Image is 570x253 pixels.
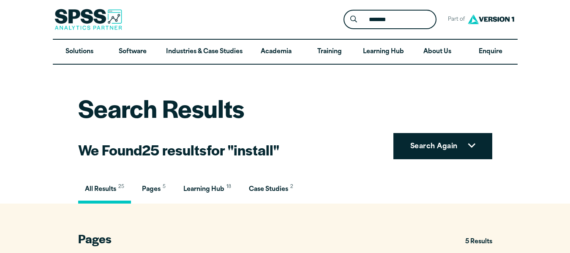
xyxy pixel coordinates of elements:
strong: 25 results [142,139,207,160]
span: All Results [85,186,116,193]
a: Enquire [464,40,517,64]
button: Search Again [393,133,492,159]
span: Pages [142,186,161,193]
span: 5 Results [465,234,492,250]
a: About Us [411,40,464,64]
a: Software [106,40,159,64]
a: Industries & Case Studies [159,40,249,64]
img: SPSS Analytics Partner [55,9,122,30]
span: Learning Hub [183,186,224,193]
svg: Search magnifying glass icon [350,16,357,23]
a: Solutions [53,40,106,64]
img: Version1 Logo [466,11,516,27]
h1: Search Results [78,92,279,125]
h2: We Found for "install" [78,140,279,159]
a: Learning Hub [356,40,411,64]
span: Pages [78,231,112,247]
a: Academia [249,40,303,64]
span: Case Studies [249,186,288,193]
form: Site Header Search Form [344,10,436,30]
nav: Desktop version of site main menu [53,40,518,64]
span: Part of [443,14,466,26]
button: Search magnifying glass icon [346,12,361,27]
a: Training [303,40,356,64]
